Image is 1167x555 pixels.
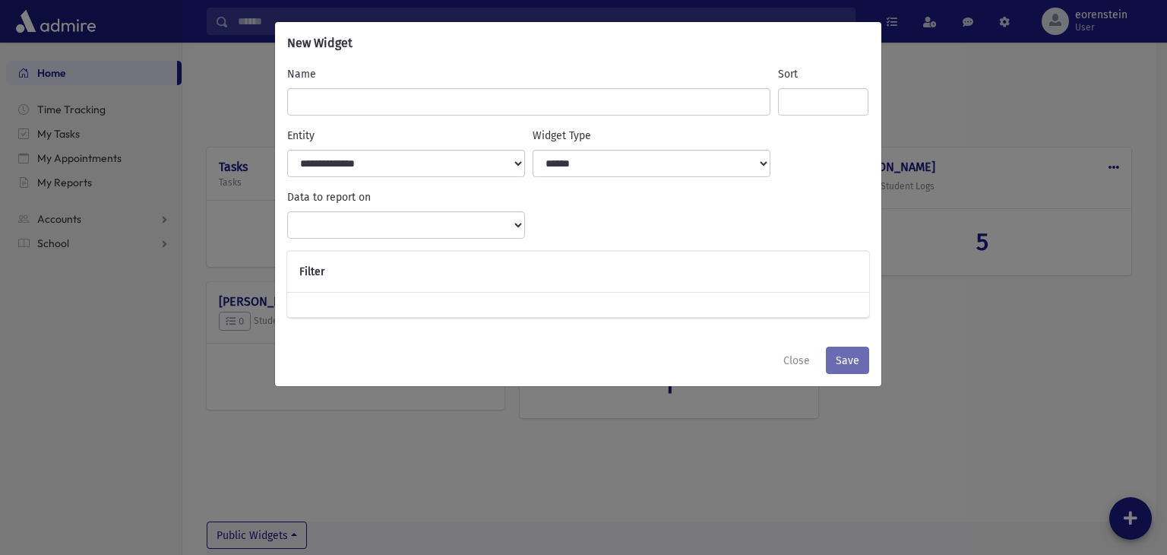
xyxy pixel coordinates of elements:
div: Filter [287,252,869,293]
label: Entity [287,128,315,144]
label: Widget Type [533,128,591,144]
label: Data to report on [287,189,371,205]
label: Sort [778,66,798,82]
h6: New Widget [287,34,353,52]
button: Save [826,347,869,374]
button: Close [773,347,820,374]
label: Name [287,66,316,82]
